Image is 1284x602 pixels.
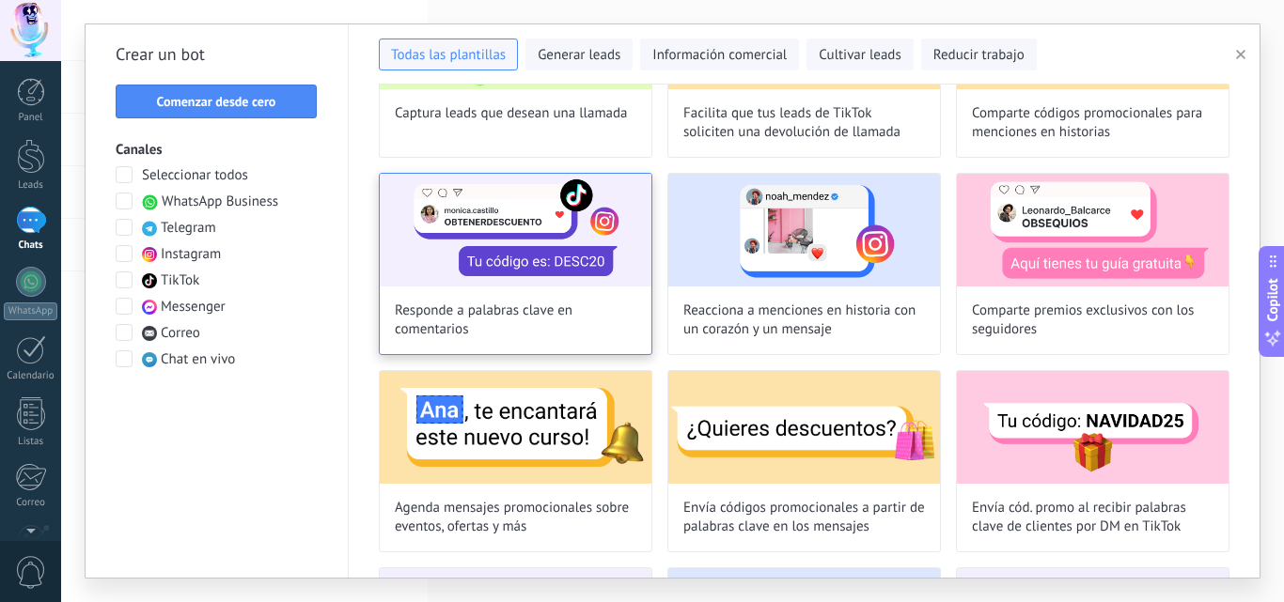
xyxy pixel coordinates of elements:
span: Generar leads [538,46,620,65]
span: Envía cód. promo al recibir palabras clave de clientes por DM en TikTok [972,499,1214,536]
span: Correo [161,324,200,343]
button: Cultivar leads [806,39,913,70]
span: Reacciona a menciones en historia con un corazón y un mensaje [683,301,925,339]
img: Envía cód. promo al recibir palabras clave de clientes por DM en TikTok [957,371,1229,484]
span: Chat en vivo [161,350,235,369]
div: Panel [4,112,58,124]
span: Messenger [161,298,226,316]
img: Envía códigos promocionales a partir de palabras clave en los mensajes [668,371,940,484]
span: Envía códigos promocionales a partir de palabras clave en los mensajes [683,499,925,536]
div: Listas [4,436,58,448]
button: Reducir trabajo [921,39,1037,70]
img: Responde a palabras clave en comentarios [380,174,651,286]
span: Reducir trabajo [933,46,1025,65]
span: Facilita que tus leads de TikTok soliciten una devolución de llamada [683,104,925,142]
span: WhatsApp Business [162,193,278,211]
span: Comparte códigos promocionales para menciones en historias [972,104,1214,142]
span: Cultivar leads [819,46,900,65]
img: Comparte premios exclusivos con los seguidores [957,174,1229,286]
div: Leads [4,179,58,192]
img: Reacciona a menciones en historia con un corazón y un mensaje [668,174,940,286]
span: Copilot [1263,278,1282,321]
button: Comenzar desde cero [116,85,317,118]
button: Generar leads [525,39,633,70]
button: Información comercial [640,39,799,70]
span: Información comercial [652,46,787,65]
span: Agenda mensajes promocionales sobre eventos, ofertas y más [395,499,636,536]
span: Seleccionar todos [142,166,248,185]
span: Captura leads que desean una llamada [395,104,628,123]
div: WhatsApp [4,302,57,320]
span: Instagram [161,245,221,264]
h3: Canales [116,141,318,159]
span: TikTok [161,271,199,290]
div: Calendario [4,370,58,382]
div: Correo [4,497,58,509]
div: Chats [4,239,58,252]
span: Telegram [161,219,216,238]
h2: Crear un bot [116,39,318,69]
img: Agenda mensajes promocionales sobre eventos, ofertas y más [380,371,651,484]
button: Todas las plantillas [379,39,518,70]
span: Comparte premios exclusivos con los seguidores [972,301,1214,339]
span: Todas las plantillas [391,46,506,65]
span: Comenzar desde cero [157,95,276,108]
span: Responde a palabras clave en comentarios [395,301,636,339]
